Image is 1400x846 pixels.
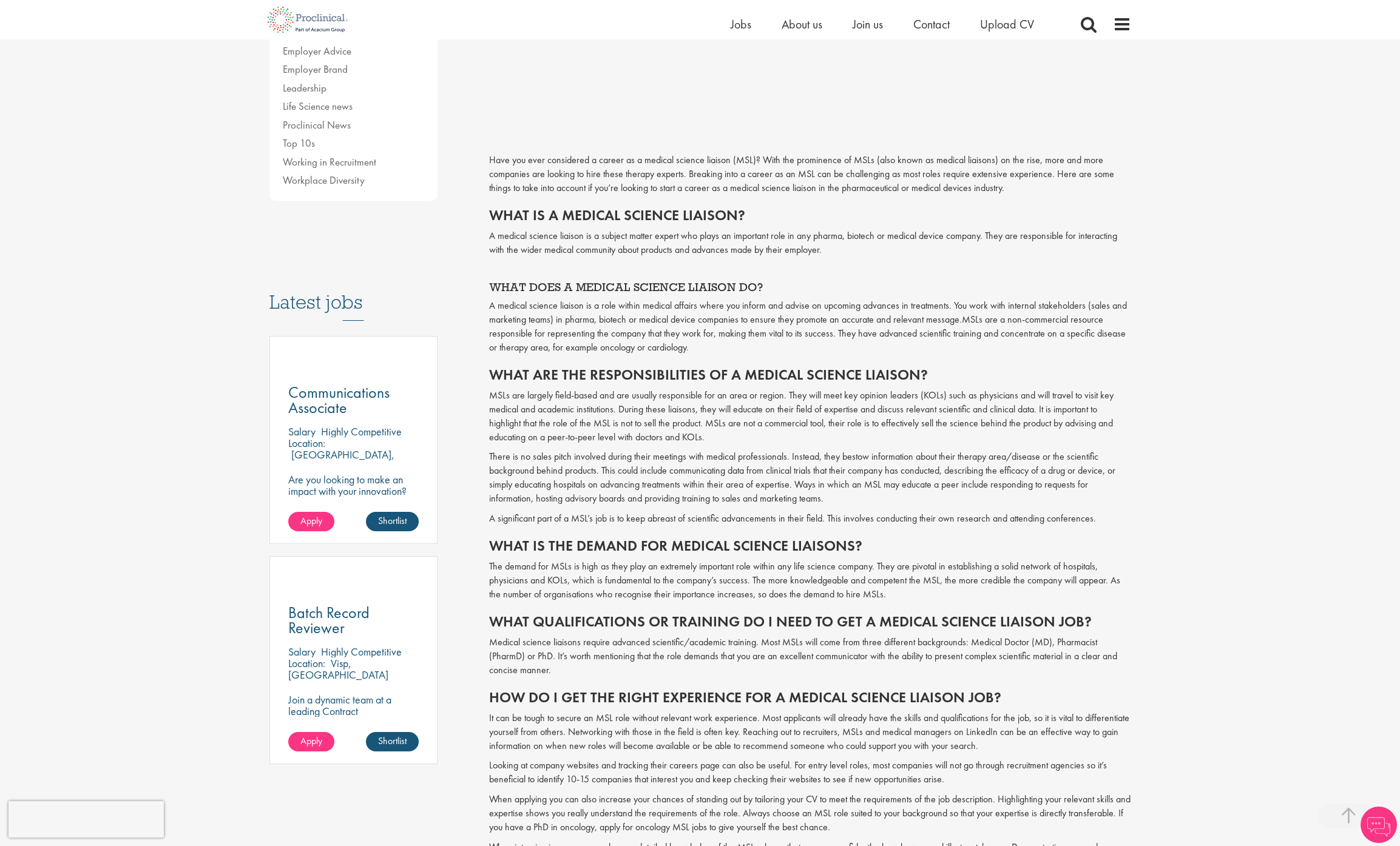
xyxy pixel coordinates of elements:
[283,81,326,95] a: Leadership
[288,694,419,763] p: Join a dynamic team at a leading Contract Manufacturing Organisation and contribute to groundbrea...
[489,389,1131,444] p: MSLs are largely field-based and are usually responsible for an area or region. They will meet ke...
[782,16,822,32] a: About us
[489,614,1131,629] h2: What qualifications or training do I need to get a medical science liaison job?
[288,602,370,638] span: Batch Record Reviewer
[489,711,1131,753] p: It can be tough to secure an MSL role without relevant work experience. Most applicants will alre...
[489,153,1131,195] p: Have you ever considered a career as a medical science liaison (MSL)? With the prominence of MSLs...
[288,605,419,636] a: Batch Record Reviewer
[321,425,402,438] p: Highly Competitive
[489,280,763,294] span: WHAT DOES A MEDICAL SCIENCE LIAISON DO?
[283,62,348,76] a: Employer Brand
[283,155,376,169] a: Working in Recruitment
[489,636,1131,677] p: Medical science liaisons require advanced scientific/academic training. Most MSLs will come from ...
[489,299,1127,326] span: A medical science liaison is a role within medical affairs where you inform and advise on upcomin...
[489,560,1131,602] p: The demand for MSLs is high as they play an extremely important role within any life science comp...
[288,732,334,751] a: Apply
[283,118,351,132] a: Proclinical News
[288,645,316,659] span: Salary
[283,99,353,113] a: Life Science news
[980,16,1034,32] a: Upload CV
[288,474,419,554] p: Are you looking to make an impact with your innovation? We are working with a well-established ph...
[288,436,325,450] span: Location:
[366,512,419,531] a: Shortlist
[1361,807,1397,843] img: Chatbot
[489,759,1131,787] p: Looking at company websites and tracking their careers page can also be useful. For entry level r...
[300,514,322,527] span: Apply
[300,734,322,747] span: Apply
[288,512,334,531] a: Apply
[489,690,1131,705] h2: How do I get the right experience for a medical science liaison job?
[489,450,1131,505] p: There is no sales pitch involved during their meetings with medical professionals. Instead, they ...
[913,16,950,32] a: Contact
[288,448,394,473] p: [GEOGRAPHIC_DATA], [GEOGRAPHIC_DATA]
[489,538,1131,554] h2: What is the demand for medical science liaisons?
[489,207,1131,223] h2: What is a medical science liaison?
[489,367,1131,383] h2: What are the responsibilities of a medical science liaison?
[288,656,325,670] span: Location:
[489,793,1131,834] p: When applying you can also increase your chances of standing out by tailoring your CV to meet the...
[283,173,365,187] a: Workplace Diversity
[288,382,390,418] span: Communications Associate
[288,656,388,682] p: Visp, [GEOGRAPHIC_DATA]
[489,313,1126,354] span: MSLs are a non-commercial resource responsible for representing the company that they work for, m...
[283,44,351,58] a: Employer Advice
[853,16,883,32] a: Join us
[366,732,419,751] a: Shortlist
[288,385,419,415] a: Communications Associate
[731,16,751,32] a: Jobs
[489,229,1131,257] p: A medical science liaison is a subject matter expert who plays an important role in any pharma, b...
[288,425,316,438] span: Salary
[269,261,438,321] h3: Latest jobs
[489,512,1131,526] p: A significant part of a MSL’s job is to keep abreast of scientific advancements in their field. T...
[8,801,164,838] iframe: reCAPTCHA
[321,645,402,659] p: Highly Competitive
[283,136,315,150] a: Top 10s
